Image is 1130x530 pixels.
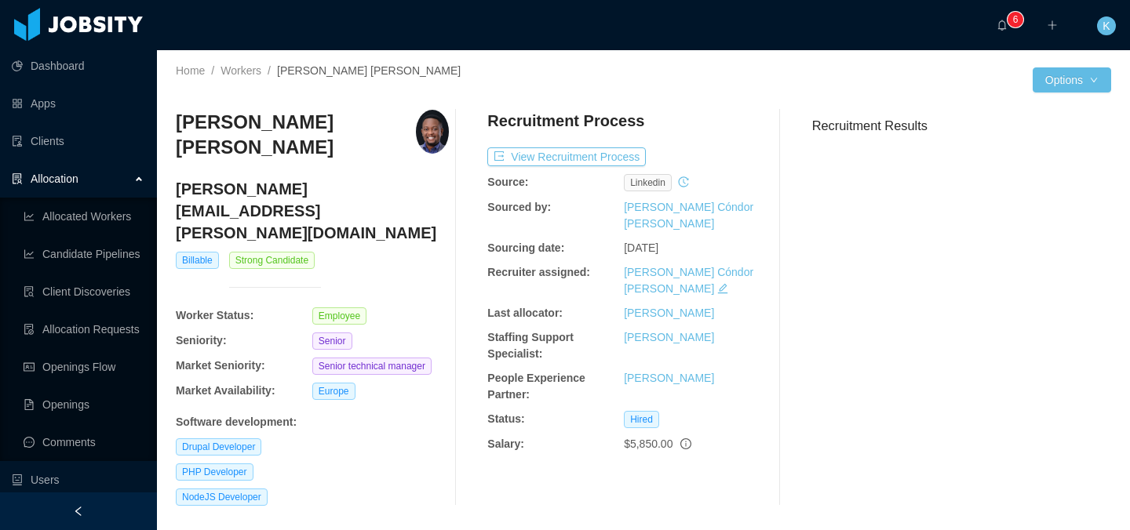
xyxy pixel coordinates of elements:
[487,266,590,278] b: Recruiter assigned:
[176,252,219,269] span: Billable
[24,238,144,270] a: icon: line-chartCandidate Pipelines
[24,276,144,307] a: icon: file-searchClient Discoveries
[211,64,214,77] span: /
[31,172,78,185] span: Allocation
[624,372,714,384] a: [PERSON_NAME]
[487,110,644,132] h4: Recruitment Process
[176,178,449,244] h4: [PERSON_NAME][EMAIL_ADDRESS][PERSON_NAME][DOMAIN_NAME]
[624,331,714,343] a: [PERSON_NAME]
[624,411,659,428] span: Hired
[678,176,689,187] i: icon: history
[487,147,646,166] button: icon: exportView Recruitment Process
[277,64,461,77] span: [PERSON_NAME] [PERSON_NAME]
[24,389,144,420] a: icon: file-textOpenings
[416,110,449,154] img: fd2333eb-4009-4c1b-96d1-652b0af760d7_66563d3fb7647-400w.png
[229,252,315,269] span: Strong Candidate
[487,331,574,360] b: Staffing Support Specialist:
[312,358,432,375] span: Senior technical manager
[12,88,144,119] a: icon: appstoreApps
[487,176,528,188] b: Source:
[624,241,658,254] span: [DATE]
[997,20,1008,31] i: icon: bell
[312,383,355,400] span: Europe
[176,309,253,321] b: Worker Status:
[176,416,297,428] b: Software development :
[176,64,205,77] a: Home
[624,201,753,230] a: [PERSON_NAME] Cóndor [PERSON_NAME]
[12,50,144,82] a: icon: pie-chartDashboard
[1103,16,1110,35] span: K
[312,332,352,350] span: Senior
[487,437,524,450] b: Salary:
[312,307,366,325] span: Employee
[176,359,265,372] b: Market Seniority:
[624,174,672,191] span: linkedin
[1047,20,1058,31] i: icon: plus
[12,173,23,184] i: icon: solution
[24,427,144,458] a: icon: messageComments
[1013,12,1019,27] p: 6
[487,372,585,401] b: People Experience Partner:
[268,64,271,77] span: /
[1033,67,1111,93] button: Optionsicon: down
[812,116,1111,136] h3: Recruitment Results
[176,438,261,456] span: Drupal Developer
[176,110,416,161] h3: [PERSON_NAME] [PERSON_NAME]
[487,412,524,425] b: Status:
[487,201,551,213] b: Sourced by:
[24,351,144,383] a: icon: idcardOpenings Flow
[487,151,646,163] a: icon: exportView Recruitment Process
[1008,12,1023,27] sup: 6
[717,283,728,294] i: icon: edit
[12,464,144,496] a: icon: robotUsers
[176,334,227,347] b: Seniority:
[176,463,253,481] span: PHP Developer
[12,125,144,157] a: icon: auditClients
[487,307,563,319] b: Last allocator:
[24,314,144,345] a: icon: file-doneAllocation Requests
[680,438,691,449] span: info-circle
[176,384,275,397] b: Market Availability:
[221,64,261,77] a: Workers
[487,241,564,254] b: Sourcing date:
[624,266,753,295] a: [PERSON_NAME] Cóndor [PERSON_NAME]
[176,488,268,506] span: NodeJS Developer
[24,201,144,232] a: icon: line-chartAllocated Workers
[624,437,673,450] span: $5,850.00
[624,307,714,319] a: [PERSON_NAME]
